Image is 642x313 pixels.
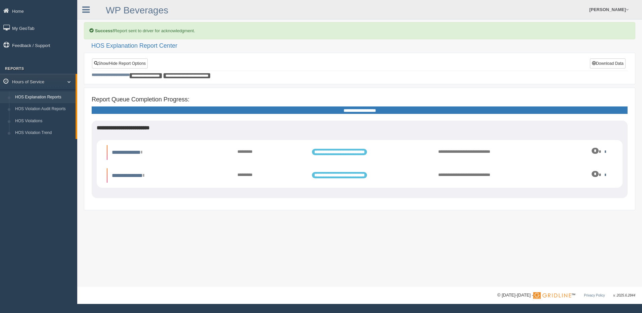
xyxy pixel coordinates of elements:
[95,28,114,33] b: Success!
[12,127,76,139] a: HOS Violation Trend
[590,58,626,69] button: Download Data
[584,294,605,297] a: Privacy Policy
[12,115,76,127] a: HOS Violations
[107,168,612,183] li: Expand
[12,103,76,115] a: HOS Violation Audit Reports
[12,91,76,103] a: HOS Explanation Reports
[497,292,635,299] div: © [DATE]-[DATE] - ™
[92,96,628,103] h4: Report Queue Completion Progress:
[92,58,148,69] a: Show/Hide Report Options
[613,294,635,297] span: v. 2025.6.2844
[84,22,635,39] div: Report sent to driver for acknowledgment.
[106,5,168,15] a: WP Beverages
[91,43,635,49] h2: HOS Explanation Report Center
[107,145,612,160] li: Expand
[533,292,571,299] img: Gridline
